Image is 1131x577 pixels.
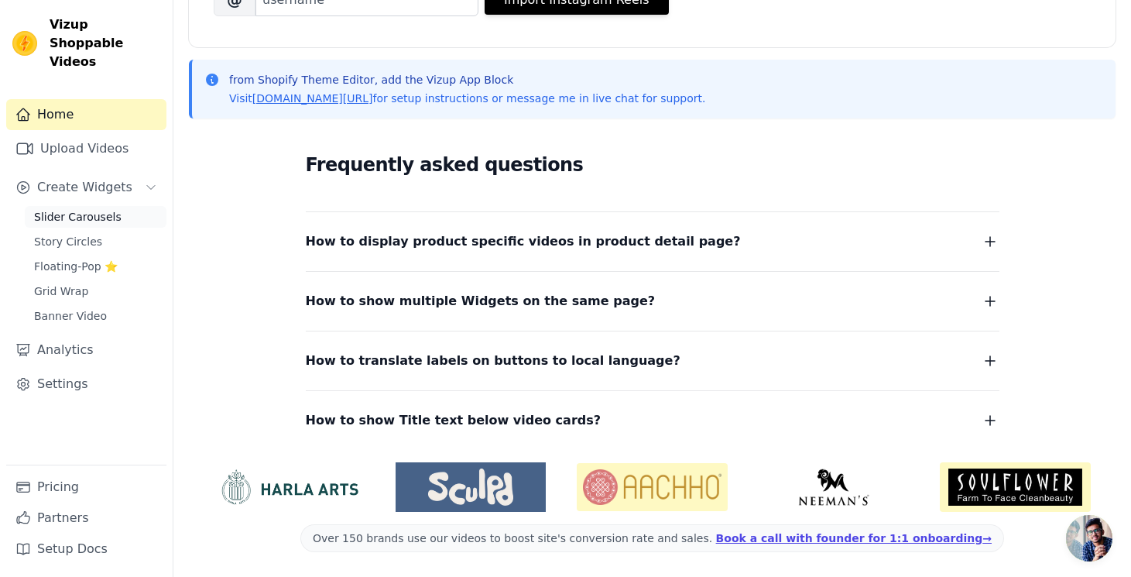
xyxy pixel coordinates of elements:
a: Settings [6,369,166,400]
img: Vizup [12,31,37,56]
a: [DOMAIN_NAME][URL] [252,92,373,105]
img: HarlaArts [214,469,365,506]
a: Book a call with founder for 1:1 onboarding [716,532,992,544]
a: Pricing [6,472,166,503]
button: How to translate labels on buttons to local language? [306,350,999,372]
button: How to show Title text below video cards? [306,410,999,431]
p: Visit for setup instructions or message me in live chat for support. [229,91,705,106]
button: How to display product specific videos in product detail page? [306,231,999,252]
span: Story Circles [34,234,102,249]
span: Banner Video [34,308,107,324]
span: How to show multiple Widgets on the same page? [306,290,656,312]
a: Partners [6,503,166,534]
span: Grid Wrap [34,283,88,299]
span: Create Widgets [37,178,132,197]
span: How to display product specific videos in product detail page? [306,231,741,252]
a: Home [6,99,166,130]
span: Vizup Shoppable Videos [50,15,160,71]
a: Analytics [6,335,166,366]
img: Aachho [577,463,728,510]
img: Neeman's [759,469,910,506]
span: How to translate labels on buttons to local language? [306,350,680,372]
a: Banner Video [25,305,166,327]
span: Slider Carousels [34,209,122,225]
a: Slider Carousels [25,206,166,228]
p: from Shopify Theme Editor, add the Vizup App Block [229,72,705,88]
a: Story Circles [25,231,166,252]
h2: Frequently asked questions [306,149,999,180]
a: Upload Videos [6,133,166,164]
span: How to show Title text below video cards? [306,410,601,431]
a: Floating-Pop ⭐ [25,256,166,277]
div: Bate-papo aberto [1066,515,1112,562]
a: Grid Wrap [25,280,166,302]
img: Soulflower [940,462,1091,512]
a: Setup Docs [6,534,166,565]
span: Floating-Pop ⭐ [34,259,118,274]
button: How to show multiple Widgets on the same page? [306,290,999,312]
button: Create Widgets [6,172,166,203]
img: Sculpd US [396,469,547,506]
